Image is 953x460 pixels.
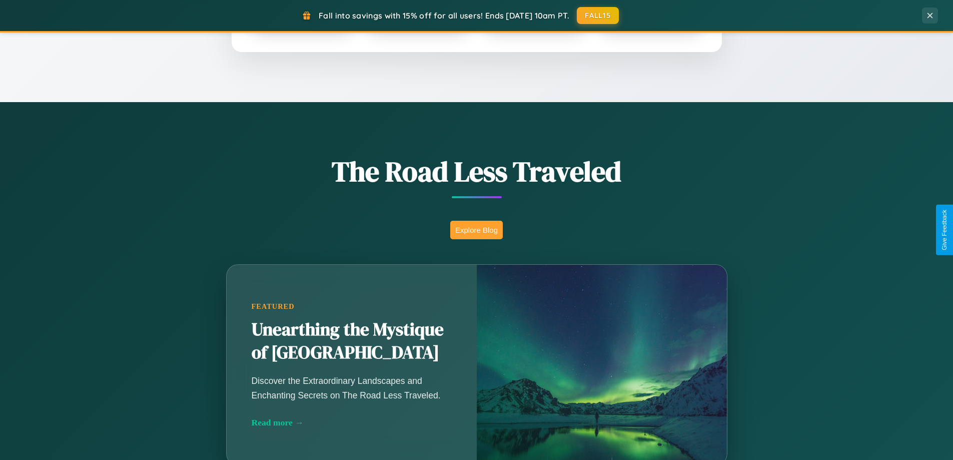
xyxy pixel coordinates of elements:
span: Fall into savings with 15% off for all users! Ends [DATE] 10am PT. [319,11,569,21]
div: Give Feedback [941,210,948,250]
h1: The Road Less Traveled [177,152,777,191]
p: Discover the Extraordinary Landscapes and Enchanting Secrets on The Road Less Traveled. [252,374,452,402]
div: Featured [252,302,452,311]
button: Explore Blog [450,221,503,239]
h2: Unearthing the Mystique of [GEOGRAPHIC_DATA] [252,318,452,364]
button: FALL15 [577,7,619,24]
div: Read more → [252,417,452,428]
